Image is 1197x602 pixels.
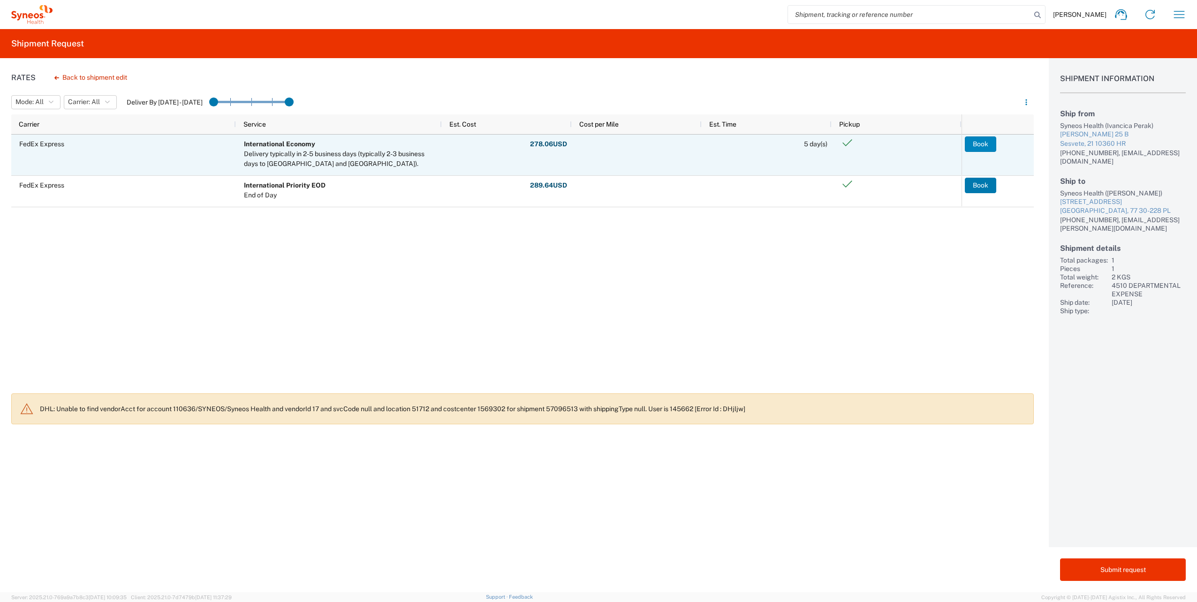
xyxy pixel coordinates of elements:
a: Support [486,594,509,600]
div: Reference: [1060,281,1108,298]
span: Carrier: All [68,98,100,106]
div: Delivery typically in 2-5 business days (typically 2-3 business days to Canada and Mexico). [244,149,438,169]
h2: Shipment Request [11,38,84,49]
span: [DATE] 10:09:35 [89,594,127,600]
button: Submit request [1060,558,1186,581]
button: Book [965,136,996,151]
div: [GEOGRAPHIC_DATA], 77 30-228 PL [1060,206,1186,216]
button: 278.06USD [530,136,568,151]
div: Ship type: [1060,307,1108,315]
span: Est. Cost [449,120,476,128]
div: End of Day [244,190,326,200]
span: FedEx Express [19,181,64,189]
h2: Ship to [1060,177,1186,186]
a: [PERSON_NAME] 25 BSesvete, 21 10360 HR [1060,130,1186,148]
div: International Economy [244,139,438,149]
span: 289.64 USD [530,181,567,190]
span: Client: 2025.21.0-7d7479b [131,594,232,600]
button: Carrier: All [64,95,117,109]
button: Mode: All [11,95,61,109]
div: Total weight: [1060,273,1108,281]
div: [PHONE_NUMBER], [EMAIL_ADDRESS][DOMAIN_NAME] [1060,149,1186,166]
label: Deliver By [DATE] - [DATE] [127,98,203,106]
button: Back to shipment edit [47,69,135,86]
span: Est. Time [709,120,736,128]
div: 4510 DEPARTMENTAL EXPENSE [1112,281,1186,298]
div: 2 KGS [1112,273,1186,281]
div: Ship date: [1060,298,1108,307]
div: [PERSON_NAME] 25 B [1060,130,1186,139]
button: Book [965,178,996,193]
span: 278.06 USD [530,140,567,149]
span: 5 day(s) [804,140,827,148]
p: DHL: Unable to find vendorAcct for account 110636/SYNEOS/Syneos Health and vendorId 17 and svcCod... [40,405,1026,413]
div: [STREET_ADDRESS] [1060,197,1186,207]
div: Sesvete, 21 10360 HR [1060,139,1186,149]
div: Total packages: [1060,256,1108,264]
a: [STREET_ADDRESS][GEOGRAPHIC_DATA], 77 30-228 PL [1060,197,1186,216]
div: 1 [1112,256,1186,264]
h1: Shipment Information [1060,74,1186,93]
span: Pickup [839,120,860,128]
div: Syneos Health ([PERSON_NAME]) [1060,189,1186,197]
span: Service [243,120,266,128]
div: International Priority EOD [244,181,326,190]
span: Server: 2025.21.0-769a9a7b8c3 [11,594,127,600]
div: [PHONE_NUMBER], [EMAIL_ADDRESS][PERSON_NAME][DOMAIN_NAME] [1060,216,1186,233]
span: [DATE] 11:37:29 [195,594,232,600]
h2: Ship from [1060,109,1186,118]
button: 289.64USD [530,178,568,193]
a: Feedback [509,594,533,600]
div: [DATE] [1112,298,1186,307]
span: Carrier [19,120,39,128]
div: 1 [1112,264,1186,273]
div: Syneos Health (Ivancica Perak) [1060,121,1186,130]
h2: Shipment details [1060,244,1186,253]
div: Pieces [1060,264,1108,273]
h1: Rates [11,73,36,82]
span: FedEx Express [19,140,64,148]
span: Mode: All [15,98,44,106]
input: Shipment, tracking or reference number [788,6,1031,23]
span: Copyright © [DATE]-[DATE] Agistix Inc., All Rights Reserved [1041,593,1186,602]
span: Cost per Mile [579,120,619,128]
span: [PERSON_NAME] [1053,10,1106,19]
